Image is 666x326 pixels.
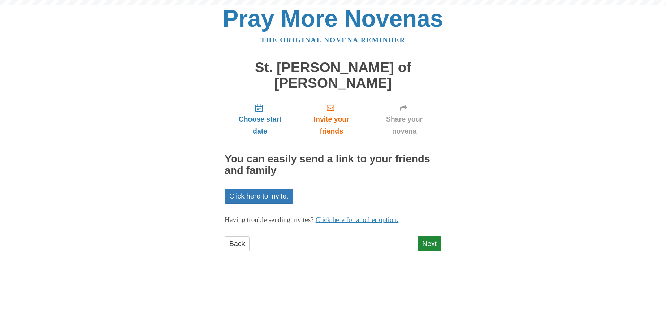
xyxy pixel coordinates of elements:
h2: You can easily send a link to your friends and family [225,153,441,177]
h1: St. [PERSON_NAME] of [PERSON_NAME] [225,60,441,91]
a: Back [225,236,250,251]
span: Choose start date [232,113,288,137]
a: Invite your friends [295,98,367,141]
a: Click here for another option. [316,216,399,223]
a: Pray More Novenas [223,5,444,32]
span: Share your novena [375,113,434,137]
a: Next [418,236,441,251]
a: The original novena reminder [261,36,406,44]
a: Share your novena [367,98,441,141]
span: Invite your friends [303,113,360,137]
a: Click here to invite. [225,189,293,204]
span: Having trouble sending invites? [225,216,314,223]
a: Choose start date [225,98,295,141]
